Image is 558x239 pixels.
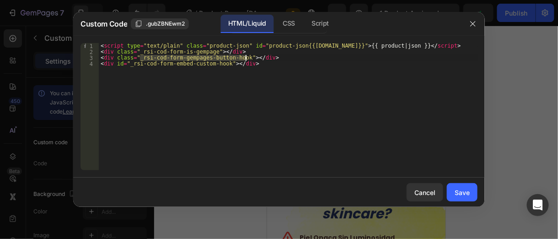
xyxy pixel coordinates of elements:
[11,78,50,86] div: Custom Code
[447,183,478,201] button: Save
[221,15,274,33] div: HTML/Liquid
[146,20,185,28] span: .gubZBNEwm2
[131,18,189,29] button: .gubZBNEwm2
[11,120,29,132] p: Button
[80,18,127,29] span: Custom Code
[414,188,435,197] div: Cancel
[5,28,173,41] i: !!DESCUBRE TU TRANSFORMACION ¡¡
[407,183,443,201] button: Cancel
[80,55,99,61] div: 3
[455,188,470,197] div: Save
[80,49,99,55] div: 2
[527,194,549,216] div: Open Intercom Messenger
[80,61,99,67] div: 4
[16,141,163,198] i: ¿Te sientes frustrada con tu rutina de skincare?
[80,43,99,49] div: 1
[32,208,129,217] span: piel opaca sin luminosidad.
[304,15,336,33] div: Script
[275,15,302,33] div: CSS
